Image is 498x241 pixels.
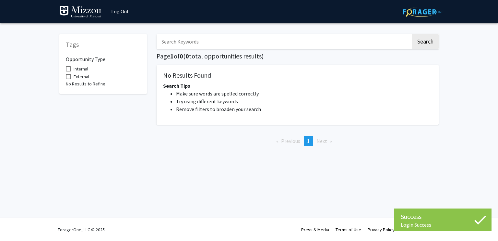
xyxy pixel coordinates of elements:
li: Remove filters to broaden your search [176,105,432,113]
h6: Opportunity Type [66,51,140,62]
li: Try using different keywords [176,97,432,105]
span: 1 [170,52,174,60]
img: ForagerOne Logo [403,7,444,17]
button: Search [412,34,439,49]
div: Login Success [401,222,485,228]
a: Terms of Use [336,227,361,233]
div: Success [401,212,485,222]
span: Next [316,138,327,144]
a: Press & Media [301,227,329,233]
h5: Page of ( total opportunities results) [157,52,439,60]
img: University of Missouri Logo [59,6,101,19]
span: Previous [281,138,300,144]
h5: No Results Found [163,71,432,79]
span: 0 [180,52,183,60]
span: 1 [307,138,310,144]
div: ForagerOne, LLC © 2025 [58,218,105,241]
span: 0 [185,52,189,60]
li: Make sure words are spelled correctly [176,90,432,97]
h5: Tags [66,41,140,48]
span: No Results to Refine [66,81,105,87]
a: Privacy Policy [368,227,395,233]
span: Search Tips [163,82,190,89]
input: Search Keywords [157,34,411,49]
span: External [74,73,89,81]
ul: Pagination [157,136,439,146]
span: Internal [74,65,88,73]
